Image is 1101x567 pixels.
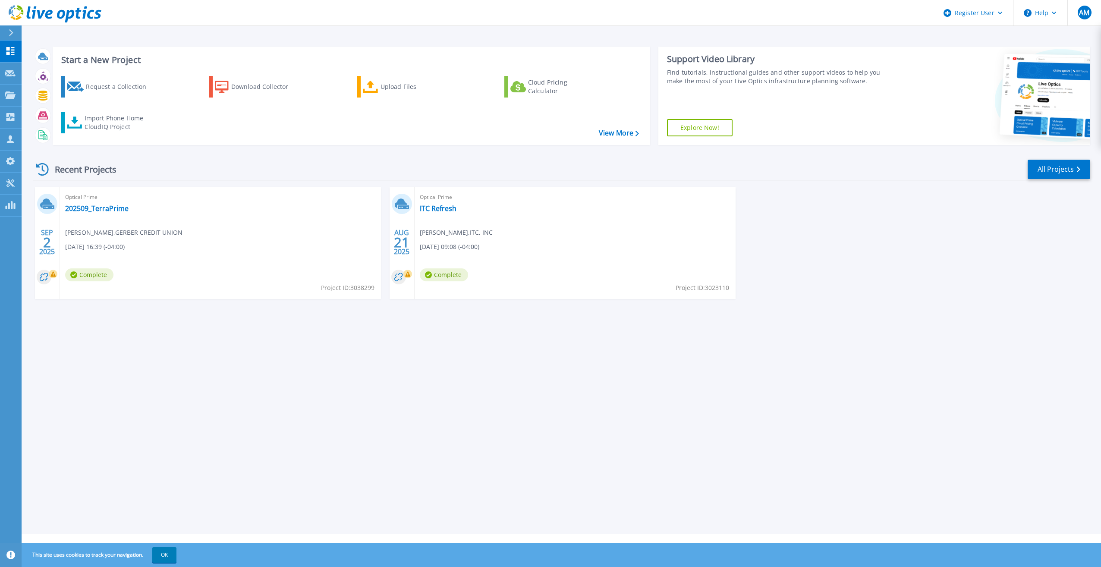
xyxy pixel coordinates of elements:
span: This site uses cookies to track your navigation. [24,547,176,563]
span: Complete [65,268,113,281]
div: Support Video Library [667,54,890,65]
div: SEP 2025 [39,227,55,258]
h3: Start a New Project [61,55,639,65]
span: [PERSON_NAME] , GERBER CREDIT UNION [65,228,182,237]
button: OK [152,547,176,563]
div: AUG 2025 [393,227,410,258]
span: Optical Prime [420,192,730,202]
div: Cloud Pricing Calculator [528,78,597,95]
span: AM [1079,9,1089,16]
a: Upload Files [357,76,453,98]
span: Optical Prime [65,192,376,202]
div: Find tutorials, instructional guides and other support videos to help you make the most of your L... [667,68,890,85]
div: Import Phone Home CloudIQ Project [85,114,152,131]
a: ITC Refresh [420,204,456,213]
span: 2 [43,239,51,246]
span: Project ID: 3023110 [676,283,729,293]
div: Upload Files [381,78,450,95]
a: View More [599,129,639,137]
a: 202509_TerraPrime [65,204,129,213]
div: Download Collector [231,78,300,95]
a: Download Collector [209,76,305,98]
span: [DATE] 16:39 (-04:00) [65,242,125,252]
span: [DATE] 09:08 (-04:00) [420,242,479,252]
a: Request a Collection [61,76,157,98]
span: Complete [420,268,468,281]
a: All Projects [1028,160,1090,179]
div: Request a Collection [86,78,155,95]
span: 21 [394,239,409,246]
div: Recent Projects [33,159,128,180]
a: Cloud Pricing Calculator [504,76,601,98]
span: [PERSON_NAME] , ITC, INC [420,228,493,237]
span: Project ID: 3038299 [321,283,374,293]
a: Explore Now! [667,119,733,136]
